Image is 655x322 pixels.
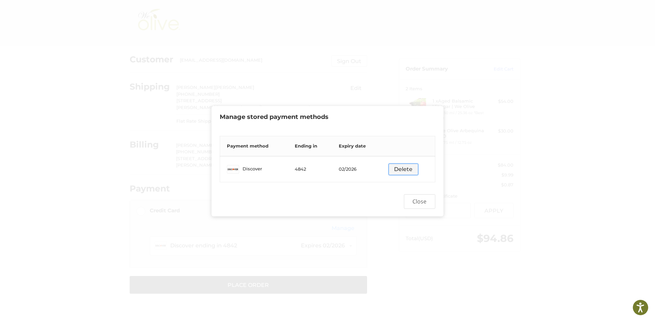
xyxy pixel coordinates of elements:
[243,166,262,171] span: Discover
[288,136,332,156] th: Ending in
[220,136,288,156] th: Payment method
[10,10,77,16] p: We're away right now. Please check back later!
[220,113,435,121] h2: Manage stored payment methods
[332,136,382,156] th: Expiry date
[389,164,418,175] button: Delete
[288,156,332,182] td: 4842
[404,194,435,209] button: Close
[332,156,382,182] td: 02/2026
[78,9,87,17] button: Open LiveChat chat widget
